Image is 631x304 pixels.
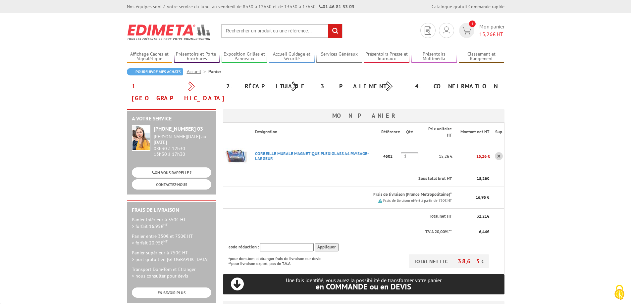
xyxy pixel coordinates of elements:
[163,222,168,227] sup: HT
[132,233,211,246] p: Panier entre 350€ et 750€ HT
[316,282,411,292] span: en COMMANDE ou en DEVIS
[462,27,471,34] img: devis rapide
[458,213,489,220] p: €
[223,109,504,122] h3: Mon panier
[477,176,487,181] span: 15,26
[316,51,362,62] a: Services Généraux
[127,20,211,44] img: Edimeta
[132,273,188,279] span: > nous consulter pour devis
[229,229,452,235] p: T.V.A 20,00%**
[132,249,211,263] p: Panier supérieur à 750€ HT
[452,151,490,162] p: 15,26 €
[132,207,211,213] h2: Frais de Livraison
[154,125,203,132] strong: [PHONE_NUMBER] 03
[319,4,354,10] strong: 01 46 81 33 03
[221,80,316,92] div: 2. Récapitulatif
[163,239,168,243] sup: HT
[223,277,504,291] p: Une fois identifié, vous aurez la possibilité de transformer votre panier
[476,195,489,200] span: 16,95 €
[611,284,628,301] img: Cookies (fenêtre modale)
[458,229,489,235] p: €
[477,213,487,219] span: 32,21
[608,282,631,304] button: Cookies (fenêtre modale)
[174,51,220,62] a: Présentoirs et Porte-brochures
[127,3,354,10] div: Nos équipes sont à votre service du lundi au vendredi de 8h30 à 12h30 et de 13h30 à 17h30
[457,23,504,38] a: devis rapide 1 Mon panier 15,26€ HT
[378,199,382,203] img: picto.png
[229,244,259,250] span: code réduction :
[132,216,211,230] p: Panier inférieur à 350€ HT
[255,151,369,161] a: CORBEILLE MURALE MAGNETIQUE PLEXIGLASS A4 PAYSAGE-LARGEUR
[132,125,150,151] img: widget-service.jpg
[364,51,409,62] a: Présentoirs Presse et Journaux
[132,179,211,190] a: CONTACTEZ-NOUS
[132,256,208,262] span: > port gratuit en [GEOGRAPHIC_DATA]
[316,80,410,92] div: 3. Paiement
[222,51,267,62] a: Exposition Grilles et Panneaux
[221,24,342,38] input: Rechercher un produit ou une référence...
[208,68,221,75] li: Panier
[479,31,493,37] span: 15,26
[127,68,183,75] a: Poursuivre mes achats
[132,223,168,229] span: > forfait 16.95€
[411,51,457,62] a: Présentoirs Multimédia
[187,68,208,74] a: Accueil
[132,116,211,122] h2: A votre service
[424,126,452,138] p: Prix unitaire HT
[432,4,467,10] a: Catalogue gratuit
[132,167,211,178] a: ON VOUS RAPPELLE ?
[410,80,504,92] div: 4. Confirmation
[229,213,452,220] p: Total net HT
[479,23,504,38] span: Mon panier
[425,26,431,35] img: devis rapide
[443,26,450,34] img: devis rapide
[459,51,504,62] a: Classement et Rangement
[469,21,476,27] span: 1
[381,129,400,135] p: Référence
[132,287,211,298] a: EN SAVOIR PLUS
[383,198,452,203] small: Frais de livraison offert à partir de 750€ HT
[458,129,489,135] p: Montant net HT
[479,30,504,38] span: € HT
[409,254,489,268] p: TOTAL NET TTC €
[458,176,489,182] p: €
[223,143,250,169] img: CORBEILLE MURALE MAGNETIQUE PLEXIGLASS A4 PAYSAGE-LARGEUR
[381,151,401,162] p: 4502
[418,151,452,162] p: 15,26 €
[250,123,382,142] th: Désignation
[255,192,452,198] p: Frais de livraison (France Metropolitaine)*
[468,4,504,10] a: Commande rapide
[479,229,487,235] span: 6,44
[127,80,221,104] div: 1. [GEOGRAPHIC_DATA]
[132,240,168,246] span: > forfait 20.95€
[229,254,328,267] p: *pour dom-tom et étranger frais de livraison sur devis **pour livraison export, pas de T.V.A
[250,171,453,187] th: Sous total brut HT
[154,134,211,145] div: [PERSON_NAME][DATE] au [DATE]
[401,123,418,142] th: Qté
[127,51,173,62] a: Affichage Cadres et Signalétique
[490,123,504,142] th: Sup.
[432,3,504,10] div: |
[315,243,339,251] input: Appliquer
[132,266,211,279] p: Transport Dom-Tom et Etranger
[328,24,342,38] input: rechercher
[269,51,315,62] a: Accueil Guidage et Sécurité
[458,257,481,265] span: 38,65
[154,134,211,157] div: 08h30 à 12h30 13h30 à 17h30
